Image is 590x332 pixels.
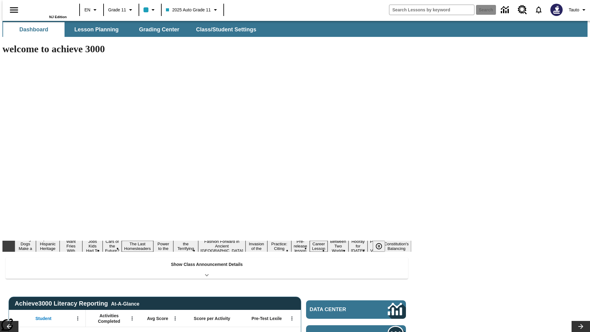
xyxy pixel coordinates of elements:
button: Language: EN, Select a language [82,4,101,15]
div: SubNavbar [2,22,262,37]
button: Slide 17 The Constitution's Balancing Act [382,236,411,256]
button: Open side menu [5,1,23,19]
button: Lesson Planning [66,22,127,37]
button: Slide 6 The Last Homesteaders [122,241,153,252]
a: Data Center [306,300,406,319]
button: Slide 3 Do You Want Fries With That? [60,234,83,259]
button: Slide 10 The Invasion of the Free CD [246,236,267,256]
button: Open Menu [128,314,137,323]
span: NJ Edition [49,15,67,19]
button: Grading Center [128,22,190,37]
button: Profile/Settings [566,4,590,15]
button: Grade: Grade 11, Select a grade [106,4,137,15]
div: SubNavbar [2,21,588,37]
div: Home [27,2,67,19]
button: Slide 16 Point of View [368,238,382,254]
h1: welcome to achieve 3000 [2,43,411,55]
span: Student [35,316,51,321]
button: Slide 14 Between Two Worlds [328,238,348,254]
button: Slide 7 Solar Power to the People [153,236,174,256]
span: EN [85,7,90,13]
div: Show Class Announcement Details [6,258,408,279]
button: Class/Student Settings [191,22,261,37]
button: Slide 2 ¡Viva Hispanic Heritage Month! [36,236,60,256]
button: Select a new avatar [547,2,566,18]
button: Pause [373,241,385,252]
button: Class color is light blue. Change class color [141,4,159,15]
button: Slide 4 Dirty Jobs Kids Had To Do [82,234,103,259]
div: Pause [373,241,391,252]
a: Data Center [497,2,514,18]
button: Slide 13 Career Lesson [310,241,328,252]
button: Slide 9 Fashion Forward in Ancient Rome [198,238,246,254]
span: Achieve3000 Literacy Reporting [15,300,140,307]
p: Show Class Announcement Details [171,261,243,268]
button: Dashboard [3,22,65,37]
button: Slide 11 Mixed Practice: Citing Evidence [267,236,291,256]
a: Notifications [531,2,547,18]
div: At-A-Glance [111,300,139,307]
button: Slide 8 Attack of the Terrifying Tomatoes [173,236,198,256]
button: Slide 12 Pre-release lesson [291,238,310,254]
button: Class: 2025 Auto Grade 11, Select your class [163,4,221,15]
span: Data Center [310,306,367,313]
button: Open Menu [171,314,180,323]
span: Tauto [569,7,579,13]
input: search field [389,5,474,15]
span: Grade 11 [108,7,126,13]
img: Avatar [550,4,563,16]
button: Slide 15 Hooray for Constitution Day! [348,238,368,254]
span: 2025 Auto Grade 11 [166,7,210,13]
button: Open Menu [73,314,82,323]
a: Home [27,3,67,15]
button: Slide 5 Cars of the Future? [103,238,122,254]
button: Open Menu [287,314,297,323]
span: Pre-Test Lexile [252,316,282,321]
span: Score per Activity [194,316,230,321]
button: Slide 1 Diving Dogs Make a Splash [15,236,36,256]
a: Resource Center, Will open in new tab [514,2,531,18]
button: Lesson carousel, Next [572,321,590,332]
span: Avg Score [147,316,168,321]
span: Activities Completed [89,313,129,324]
